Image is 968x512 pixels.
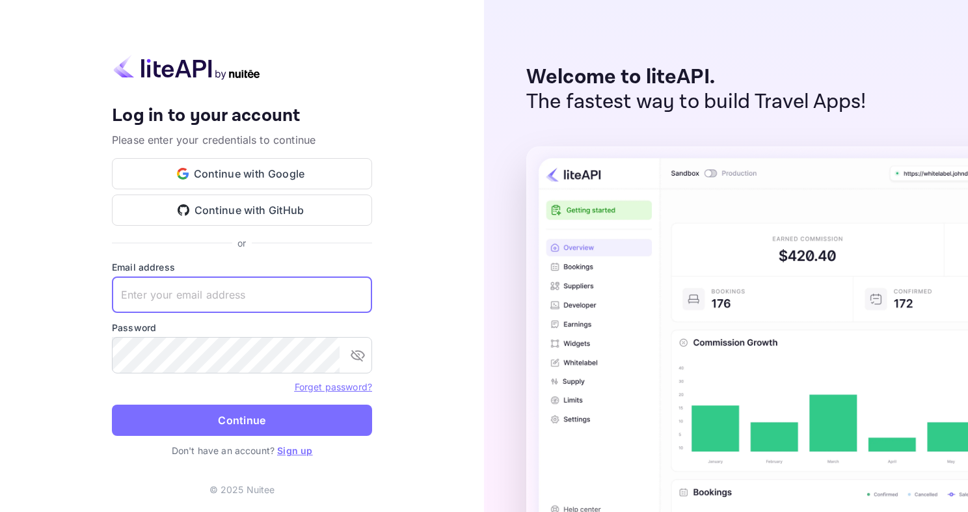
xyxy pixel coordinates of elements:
[112,195,372,226] button: Continue with GitHub
[112,55,262,80] img: liteapi
[295,381,372,392] a: Forget password?
[345,342,371,368] button: toggle password visibility
[526,90,867,115] p: The fastest way to build Travel Apps!
[112,132,372,148] p: Please enter your credentials to continue
[295,380,372,393] a: Forget password?
[112,105,372,128] h4: Log in to your account
[526,65,867,90] p: Welcome to liteAPI.
[112,260,372,274] label: Email address
[112,405,372,436] button: Continue
[209,483,275,496] p: © 2025 Nuitee
[112,321,372,334] label: Password
[277,445,312,456] a: Sign up
[112,444,372,457] p: Don't have an account?
[112,276,372,313] input: Enter your email address
[237,236,246,250] p: or
[112,158,372,189] button: Continue with Google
